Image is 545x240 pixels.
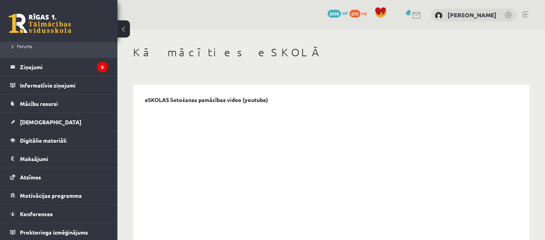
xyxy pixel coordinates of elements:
[435,12,442,20] img: Marks Novikovs
[327,10,341,18] span: 2978
[20,100,58,107] span: Mācību resursi
[342,10,348,16] span: mP
[145,97,268,103] p: eSKOLAS lietošanas pamācības video (youtube)
[12,43,110,50] a: Forums
[20,229,88,236] span: Proktoringa izmēģinājums
[10,113,108,131] a: [DEMOGRAPHIC_DATA]
[20,137,67,144] span: Digitālie materiāli
[349,10,360,18] span: 619
[20,76,108,94] legend: Informatīvie ziņojumi
[20,174,41,181] span: Atzīmes
[20,192,82,199] span: Motivācijas programma
[349,10,371,16] a: 619 xp
[10,168,108,186] a: Atzīmes
[10,205,108,223] a: Konferences
[10,58,108,76] a: Ziņojumi8
[133,46,529,59] h1: Kā mācīties eSKOLĀ
[20,210,53,217] span: Konferences
[12,43,32,49] span: Forums
[10,95,108,113] a: Mācību resursi
[362,10,367,16] span: xp
[97,62,108,72] i: 8
[10,186,108,204] a: Motivācijas programma
[448,11,496,19] a: [PERSON_NAME]
[20,58,108,76] legend: Ziņojumi
[10,76,108,94] a: Informatīvie ziņojumi
[10,150,108,168] a: Maksājumi
[20,118,81,125] span: [DEMOGRAPHIC_DATA]
[10,131,108,149] a: Digitālie materiāli
[327,10,348,16] a: 2978 mP
[9,14,71,33] a: Rīgas 1. Tālmācības vidusskola
[20,150,108,168] legend: Maksājumi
